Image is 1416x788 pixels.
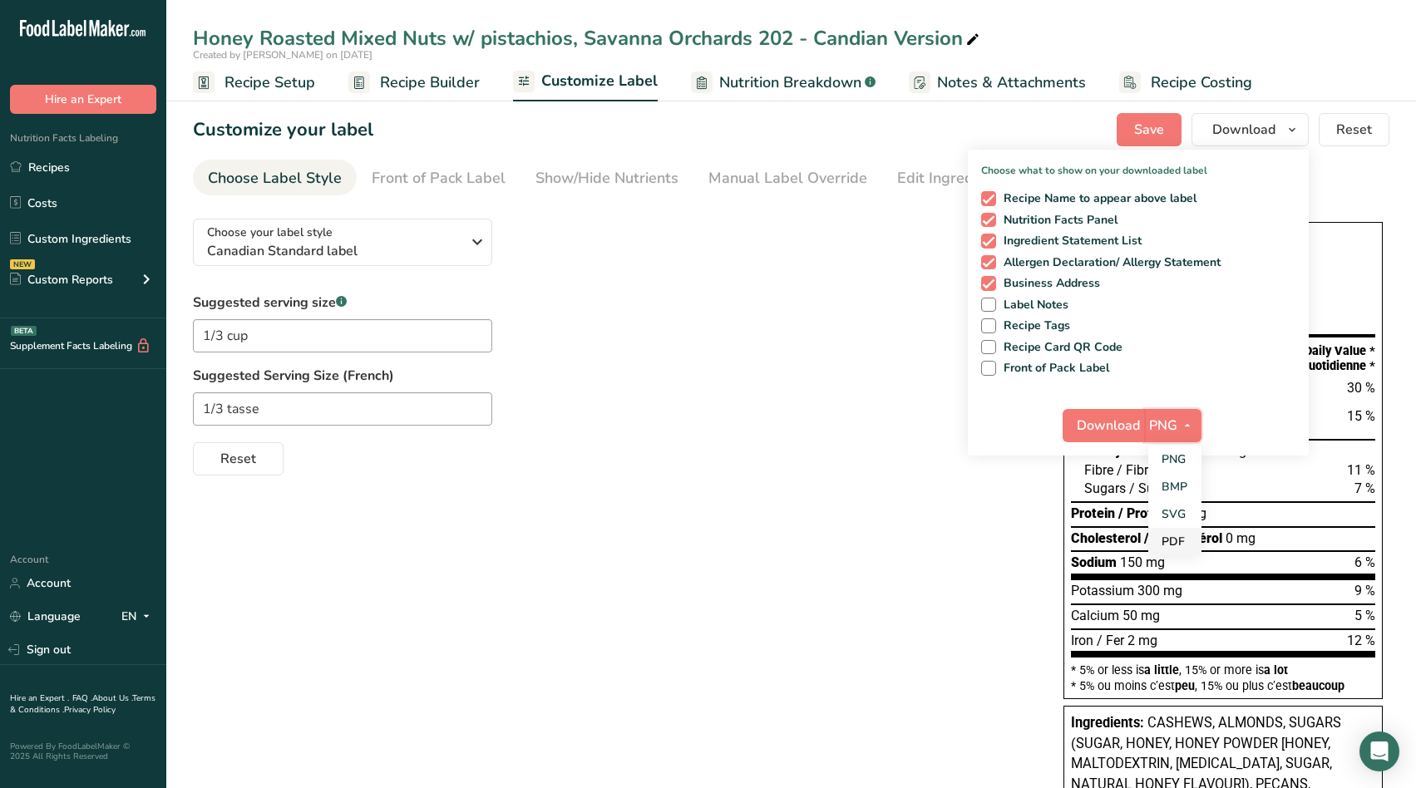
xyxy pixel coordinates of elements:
[1071,583,1134,598] span: Potassium
[1071,505,1115,521] span: Protein
[92,692,132,704] a: About Us .
[1071,657,1375,692] section: * 5% or less is , 15% or more is
[207,241,461,261] span: Canadian Standard label
[11,326,37,336] div: BETA
[1148,446,1201,473] a: PNG
[10,271,113,288] div: Custom Reports
[897,167,1108,190] div: Edit Ingredients/Allergens List
[1148,528,1201,555] a: PDF
[1354,554,1375,570] span: 6 %
[1144,409,1201,442] button: PNG
[1120,554,1165,570] span: 150 mg
[1117,462,1162,478] span: / Fibres
[1071,633,1093,648] span: Iron
[193,366,1030,386] label: Suggested Serving Size (French)
[1149,416,1177,436] span: PNG
[968,150,1309,178] p: Choose what to show on your downloaded label
[1117,113,1182,146] button: Save
[193,293,492,313] label: Suggested serving size
[193,64,315,101] a: Recipe Setup
[1226,530,1256,546] span: 0 mg
[1148,500,1201,528] a: SVG
[1144,663,1179,677] span: a little
[1319,113,1389,146] button: Reset
[1336,120,1372,140] span: Reset
[996,191,1197,206] span: Recipe Name to appear above label
[1359,731,1399,771] div: Open Intercom Messenger
[1134,120,1164,140] span: Save
[1175,679,1195,692] span: peu
[1063,409,1144,442] button: Download
[10,259,35,269] div: NEW
[1071,715,1144,731] span: Ingredients:
[996,340,1123,355] span: Recipe Card QR Code
[1084,462,1113,478] span: Fibre
[1354,480,1375,496] span: 7 %
[121,607,156,627] div: EN
[10,692,69,704] a: Hire an Expert .
[1071,680,1375,692] div: * 5% ou moins c’est , 15% ou plus c’est
[1347,380,1375,396] span: 30 %
[1347,408,1375,424] span: 15 %
[1071,554,1117,570] span: Sodium
[380,71,480,94] span: Recipe Builder
[64,704,116,716] a: Privacy Policy
[1077,416,1140,436] span: Download
[1144,530,1222,546] span: / Cholestérol
[996,213,1118,228] span: Nutrition Facts Panel
[513,62,658,102] a: Customize Label
[1192,113,1309,146] button: Download
[691,64,876,101] a: Nutrition Breakdown
[193,442,284,475] button: Reset
[996,318,1071,333] span: Recipe Tags
[937,71,1086,94] span: Notes & Attachments
[1212,120,1275,140] span: Download
[208,167,342,190] div: Choose Label Style
[996,234,1142,249] span: Ingredient Statement List
[708,167,867,190] div: Manual Label Override
[1264,663,1288,677] span: a lot
[193,219,492,266] button: Choose your label style Canadian Standard label
[193,116,373,144] h1: Customize your label
[719,71,861,94] span: Nutrition Breakdown
[1347,633,1375,648] span: 12 %
[1071,608,1119,623] span: Calcium
[1292,679,1344,692] span: beaucoup
[1127,633,1157,648] span: 2 mg
[1354,608,1375,623] span: 5 %
[1118,505,1185,521] span: / Protéines
[996,361,1110,376] span: Front of Pack Label
[72,692,92,704] a: FAQ .
[1221,443,1246,459] span: 16 g
[193,48,373,62] span: Created by [PERSON_NAME] on [DATE]
[1097,633,1124,648] span: / Fer
[535,167,678,190] div: Show/Hide Nutrients
[372,167,506,190] div: Front of Pack Label
[207,224,333,241] span: Choose your label style
[1253,344,1375,373] div: % Daily Value * % valeur quotidienne *
[10,741,156,761] div: Powered By FoodLabelMaker © 2025 All Rights Reserved
[1347,462,1375,478] span: 11 %
[10,85,156,114] button: Hire an Expert
[10,602,81,631] a: Language
[996,298,1069,313] span: Label Notes
[1071,443,1154,459] span: Carbohydrate
[1151,71,1252,94] span: Recipe Costing
[541,70,658,92] span: Customize Label
[193,23,983,53] div: Honey Roasted Mixed Nuts w/ pistachios, Savanna Orchards 202 - Candian Version
[996,255,1221,270] span: Allergen Declaration/ Allergy Statement
[224,71,315,94] span: Recipe Setup
[1119,64,1252,101] a: Recipe Costing
[220,449,256,469] span: Reset
[1122,608,1160,623] span: 50 mg
[348,64,480,101] a: Recipe Builder
[909,64,1086,101] a: Notes & Attachments
[10,692,155,716] a: Terms & Conditions .
[1148,473,1201,500] a: BMP
[1129,480,1178,496] span: / Sucres
[1084,480,1126,496] span: Sugars
[996,276,1101,291] span: Business Address
[1137,583,1182,598] span: 300 mg
[1071,530,1141,546] span: Cholesterol
[1354,583,1375,598] span: 9 %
